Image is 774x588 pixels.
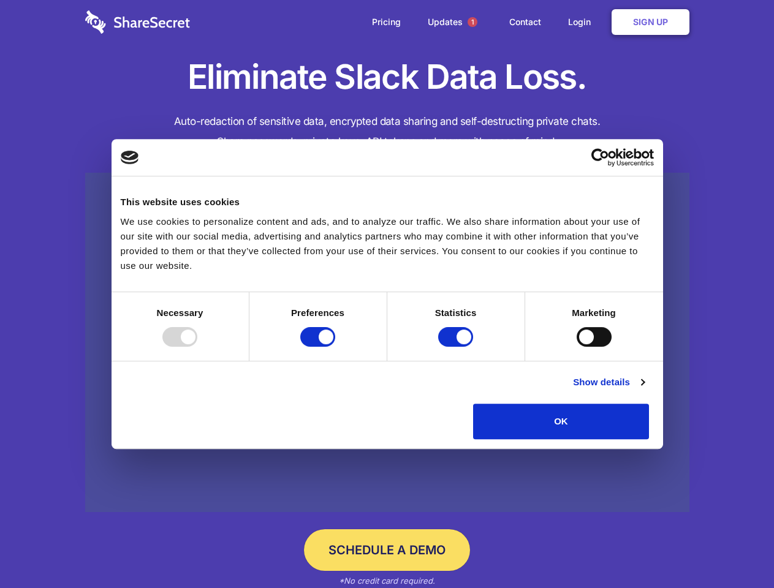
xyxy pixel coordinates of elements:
strong: Necessary [157,307,203,318]
a: Login [556,3,609,41]
a: Wistia video thumbnail [85,173,689,513]
img: logo-wordmark-white-trans-d4663122ce5f474addd5e946df7df03e33cb6a1c49d2221995e7729f52c070b2.svg [85,10,190,34]
span: 1 [468,17,477,27]
a: Contact [497,3,553,41]
a: Usercentrics Cookiebot - opens in a new window [547,148,654,167]
a: Show details [573,375,644,390]
a: Schedule a Demo [304,529,470,571]
div: We use cookies to personalize content and ads, and to analyze our traffic. We also share informat... [121,214,654,273]
div: This website uses cookies [121,195,654,209]
h1: Eliminate Slack Data Loss. [85,55,689,99]
strong: Preferences [291,307,344,318]
a: Sign Up [612,9,689,35]
em: *No credit card required. [339,576,435,586]
strong: Statistics [435,307,477,318]
strong: Marketing [572,307,616,318]
a: Pricing [360,3,413,41]
button: OK [473,404,649,439]
h4: Auto-redaction of sensitive data, encrypted data sharing and self-destructing private chats. Shar... [85,111,689,152]
img: logo [121,151,139,164]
